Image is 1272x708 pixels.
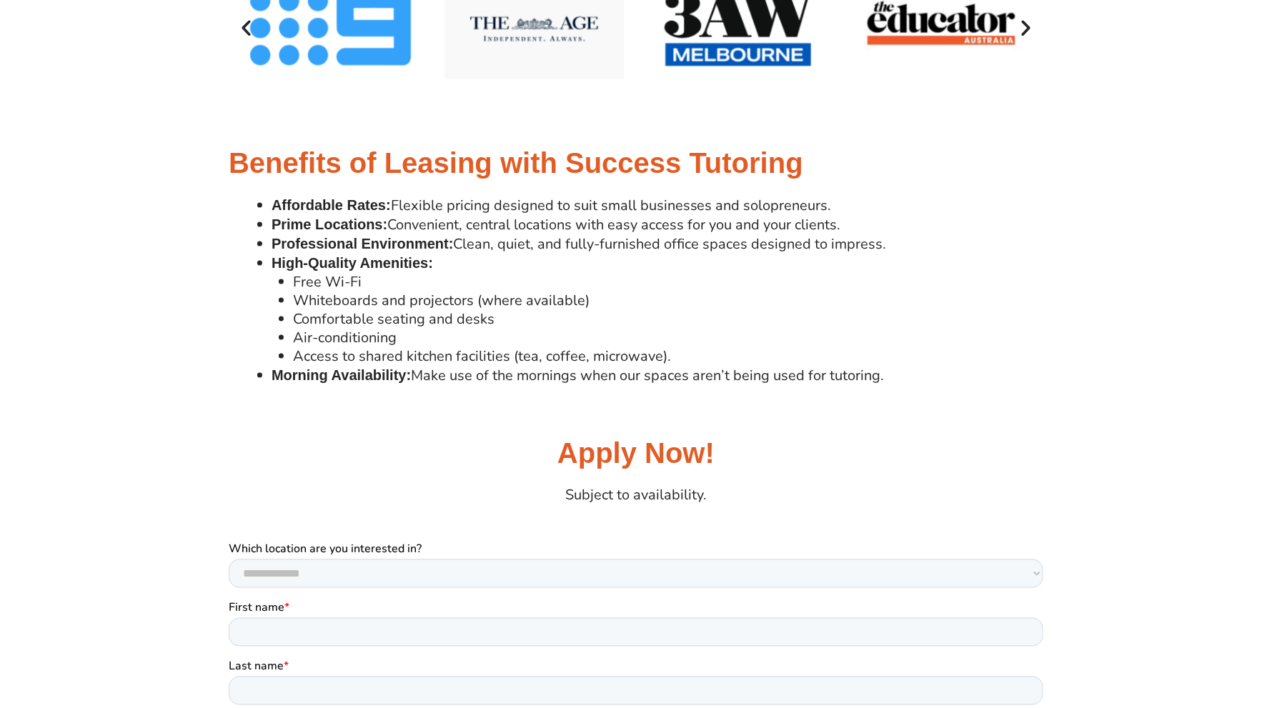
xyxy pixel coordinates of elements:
li: Make use of the mornings when our spaces aren’t being used for tutoring. [272,366,1043,385]
li: Access to shared kitchen facilities (tea, coffee, microwave). [293,347,1043,366]
p: Subject to availability. [229,487,1043,505]
b: High-Quality Amenities: [272,255,433,271]
b: Morning Availability: [272,367,411,383]
li: Flexible pricing designed to suit small businesses and solopreneurs. [272,196,1043,215]
b: Professional Environment: [272,236,454,251]
li: Free Wi-Fi [293,273,1043,291]
li: Comfortable seating and desks [293,310,1043,329]
b: Affordable Rates: [272,197,391,213]
h2: Benefits of Leasing with Success Tutoring [229,144,1043,181]
b: Prime Locations: [272,216,387,232]
li: Air-conditioning [293,329,1043,347]
li: Convenient, central locations with easy access for you and your clients. [272,215,1043,234]
li: Clean, quiet, and fully-furnished office spaces designed to impress. [272,234,1043,254]
iframe: Chat Widget [1034,547,1272,708]
li: Whiteboards and projectors (where available) [293,291,1043,310]
div: Next slide [1015,18,1036,39]
div: Previous slide [236,18,257,39]
h2: Apply Now! [229,435,1043,472]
